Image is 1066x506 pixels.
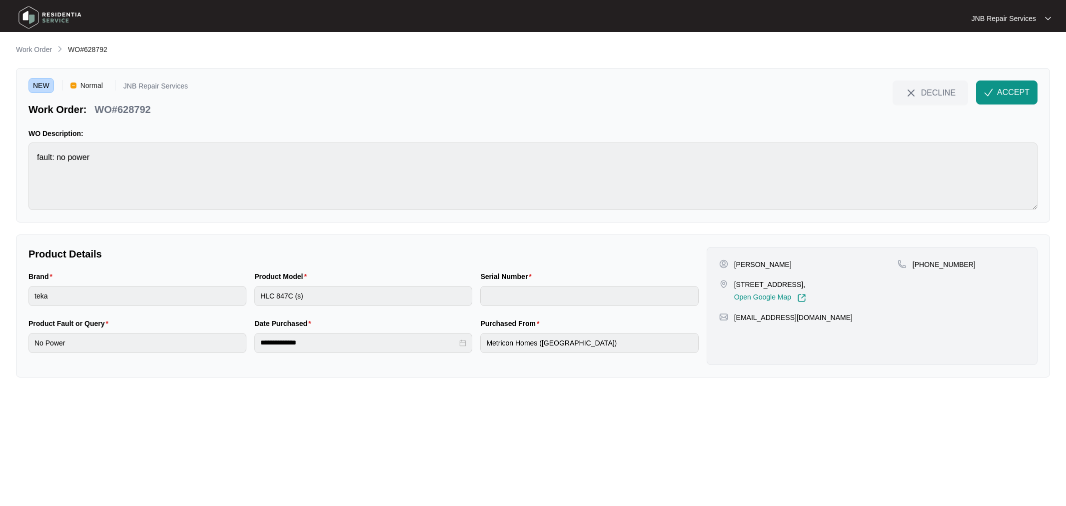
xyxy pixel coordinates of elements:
[480,271,535,281] label: Serial Number
[254,271,311,281] label: Product Model
[28,333,246,353] input: Product Fault or Query
[76,78,107,93] span: Normal
[898,259,907,268] img: map-pin
[14,44,54,55] a: Work Order
[28,286,246,306] input: Brand
[28,271,56,281] label: Brand
[1045,16,1051,21] img: dropdown arrow
[719,279,728,288] img: map-pin
[480,333,698,353] input: Purchased From
[70,82,76,88] img: Vercel Logo
[56,45,64,53] img: chevron-right
[734,259,792,269] p: [PERSON_NAME]
[893,80,968,104] button: close-IconDECLINE
[254,318,315,328] label: Date Purchased
[984,88,993,97] img: check-Icon
[28,318,112,328] label: Product Fault or Query
[913,259,976,269] p: [PHONE_NUMBER]
[28,78,54,93] span: NEW
[734,312,853,322] p: [EMAIL_ADDRESS][DOMAIN_NAME]
[260,337,457,348] input: Date Purchased
[719,259,728,268] img: user-pin
[997,86,1030,98] span: ACCEPT
[28,102,86,116] p: Work Order:
[480,286,698,306] input: Serial Number
[15,2,85,32] img: residentia service logo
[28,247,699,261] p: Product Details
[972,13,1036,23] p: JNB Repair Services
[921,87,956,98] span: DECLINE
[905,87,917,99] img: close-Icon
[254,286,472,306] input: Product Model
[123,82,188,93] p: JNB Repair Services
[480,318,543,328] label: Purchased From
[16,44,52,54] p: Work Order
[976,80,1038,104] button: check-IconACCEPT
[797,293,806,302] img: Link-External
[719,312,728,321] img: map-pin
[28,142,1038,210] textarea: fault: no power
[28,128,1038,138] p: WO Description:
[734,293,806,302] a: Open Google Map
[68,45,107,53] span: WO#628792
[734,279,806,289] p: [STREET_ADDRESS],
[94,102,150,116] p: WO#628792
